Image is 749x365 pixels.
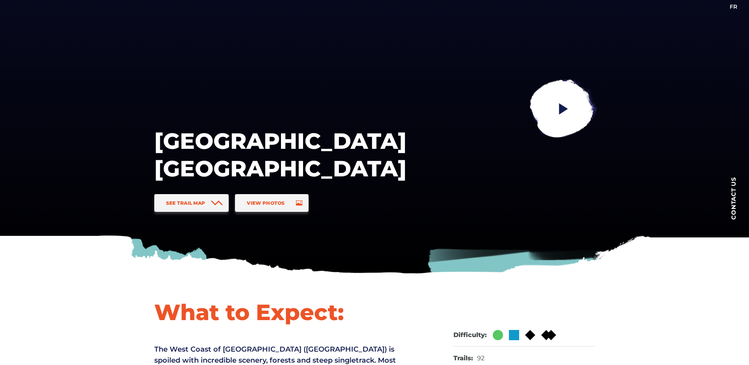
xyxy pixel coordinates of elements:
[556,102,570,116] ion-icon: play
[731,177,736,220] span: Contact us
[541,330,556,340] img: Double Black DIamond
[154,298,410,326] h1: What to Expect:
[718,165,749,232] a: Contact us
[453,354,473,363] dt: Trails:
[235,194,308,212] a: View Photos
[493,330,503,340] img: Green Circle
[154,127,406,182] h1: [GEOGRAPHIC_DATA]’s [GEOGRAPHIC_DATA]
[154,194,229,212] a: See Trail Map
[166,200,205,206] span: See Trail Map
[730,3,737,10] a: FR
[247,200,285,206] span: View Photos
[525,330,535,340] img: Black Diamond
[477,354,485,363] dd: 92
[509,330,519,340] img: Blue Square
[453,331,487,339] dt: Difficulty:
